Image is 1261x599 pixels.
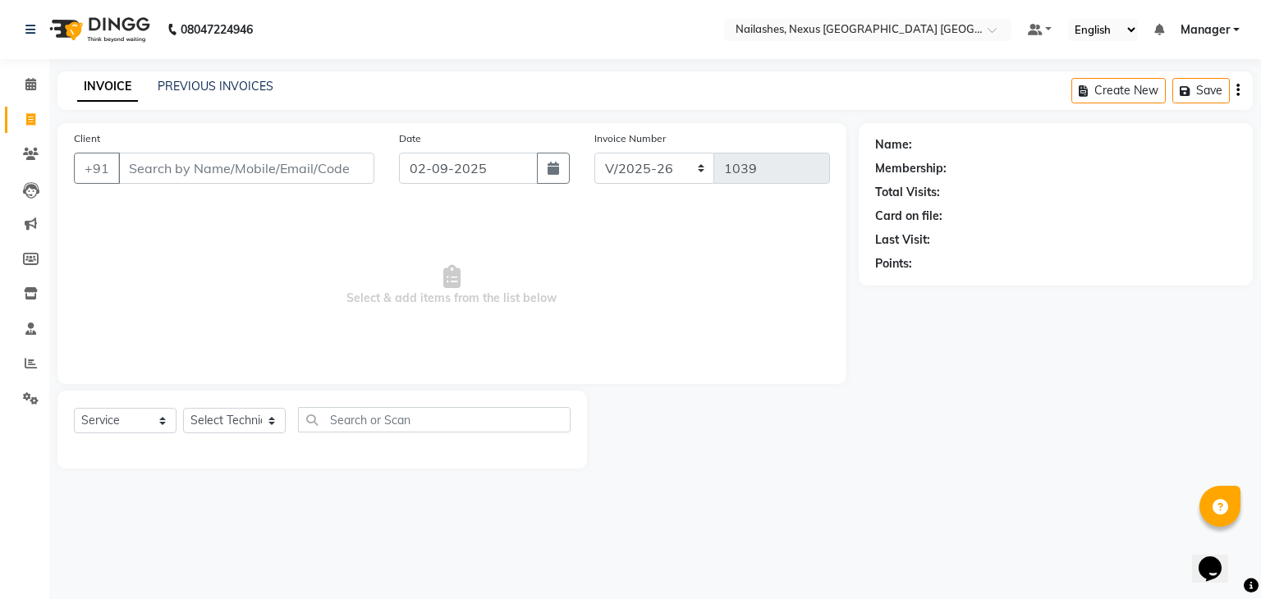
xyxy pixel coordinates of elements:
[875,208,942,225] div: Card on file:
[298,407,571,432] input: Search or Scan
[74,153,120,184] button: +91
[1172,78,1230,103] button: Save
[1192,533,1245,583] iframe: chat widget
[118,153,374,184] input: Search by Name/Mobile/Email/Code
[77,72,138,102] a: INVOICE
[74,131,100,146] label: Client
[875,160,947,177] div: Membership:
[1181,21,1230,39] span: Manager
[158,79,273,94] a: PREVIOUS INVOICES
[875,136,912,153] div: Name:
[875,255,912,272] div: Points:
[399,131,421,146] label: Date
[875,231,930,249] div: Last Visit:
[74,203,830,368] span: Select & add items from the list below
[1071,78,1166,103] button: Create New
[875,184,940,201] div: Total Visits:
[42,7,154,53] img: logo
[594,131,666,146] label: Invoice Number
[181,7,253,53] b: 08047224946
